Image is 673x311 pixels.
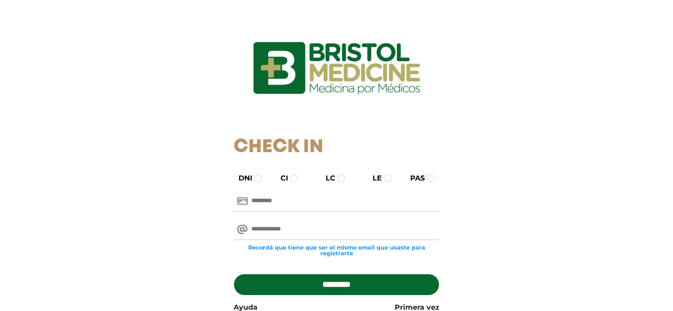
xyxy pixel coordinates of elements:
[318,173,335,184] label: LC
[365,173,382,184] label: LE
[234,136,439,158] h1: Check In
[402,173,425,184] label: PAS
[234,245,439,256] small: Recordá que tiene que ser el mismo email que usaste para registrarte
[231,173,252,184] label: DNI
[273,173,288,184] label: CI
[217,11,456,126] img: logo_ingresarbristol.jpg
